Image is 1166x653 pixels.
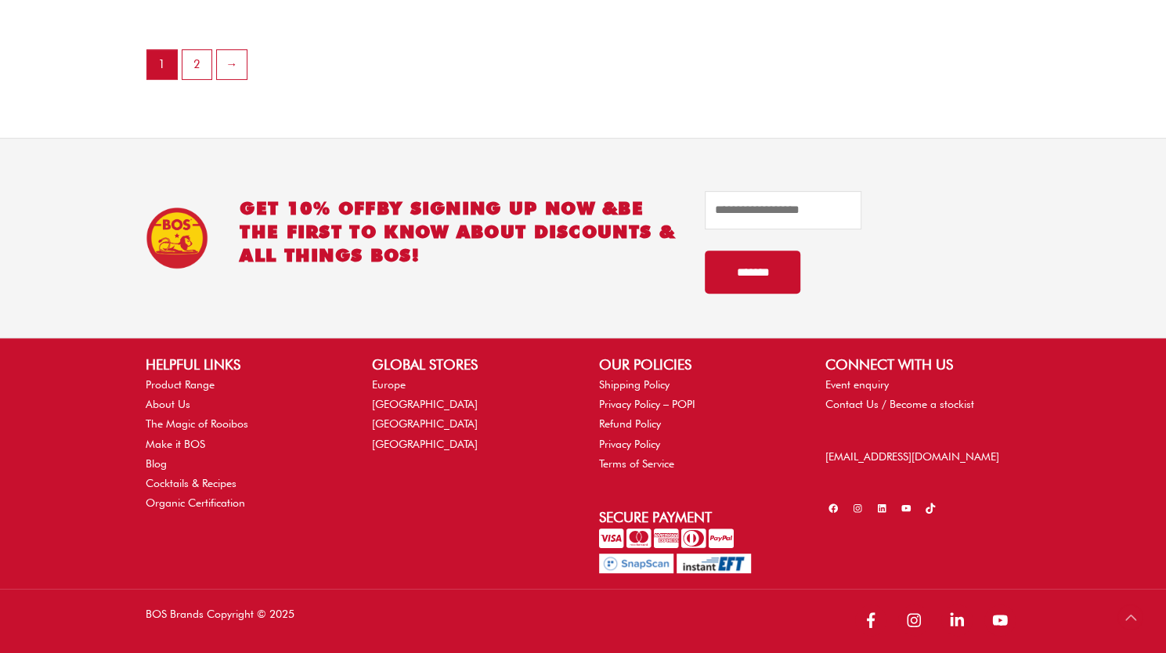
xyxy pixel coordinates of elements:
[941,604,981,636] a: linkedin-in
[147,50,177,80] span: Page 1
[599,398,695,410] a: Privacy Policy – POPI
[372,438,478,450] a: [GEOGRAPHIC_DATA]
[599,375,794,474] nav: OUR POLICIES
[372,417,478,430] a: [GEOGRAPHIC_DATA]
[146,438,205,450] a: Make it BOS
[825,398,974,410] a: Contact Us / Become a stockist
[182,50,212,80] a: Page 2
[372,378,406,391] a: Europe
[825,354,1020,375] h2: CONNECT WITH US
[377,197,619,218] span: BY SIGNING UP NOW &
[599,457,674,470] a: Terms of Service
[599,438,660,450] a: Privacy Policy
[146,457,167,470] a: Blog
[130,604,583,639] div: BOS Brands Copyright © 2025
[372,375,567,454] nav: GLOBAL STORES
[825,378,889,391] a: Event enquiry
[825,375,1020,414] nav: CONNECT WITH US
[146,398,190,410] a: About Us
[146,496,245,509] a: Organic Certification
[372,398,478,410] a: [GEOGRAPHIC_DATA]
[599,554,673,573] img: Pay with SnapScan
[855,604,895,636] a: facebook-f
[898,604,938,636] a: instagram
[599,354,794,375] h2: OUR POLICIES
[217,50,247,80] a: →
[146,417,248,430] a: The Magic of Rooibos
[599,378,670,391] a: Shipping Policy
[146,378,215,391] a: Product Range
[372,354,567,375] h2: GLOBAL STORES
[240,197,689,267] h2: GET 10% OFF be the first to know about discounts & all things BOS!
[825,450,999,463] a: [EMAIL_ADDRESS][DOMAIN_NAME]
[677,554,751,573] img: Pay with InstantEFT
[984,604,1020,636] a: youtube
[146,207,208,269] img: BOS Ice Tea
[146,354,341,375] h2: HELPFUL LINKS
[146,477,236,489] a: Cocktails & Recipes
[146,49,1020,91] nav: Product Pagination
[599,507,794,528] h2: Secure Payment
[146,375,341,513] nav: HELPFUL LINKS
[599,417,661,430] a: Refund Policy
